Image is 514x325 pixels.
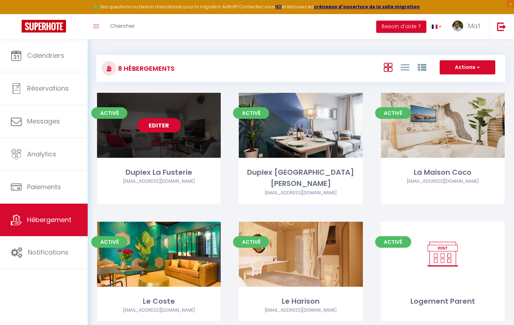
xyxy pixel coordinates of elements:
[6,3,27,25] button: Ouvrir le widget de chat LiveChat
[22,20,66,32] img: Super Booking
[27,117,60,126] span: Messages
[401,61,409,73] a: Vue en Liste
[28,248,69,257] span: Notifications
[27,215,71,224] span: Hébergement
[97,167,221,178] div: Duplex La Fusterie
[105,14,140,39] a: Chercher
[239,296,363,307] div: Le Harison
[97,307,221,314] div: Airbnb
[497,22,506,31] img: logout
[375,107,411,119] span: Activé
[239,167,363,190] div: Duplex [GEOGRAPHIC_DATA][PERSON_NAME]
[137,118,181,133] a: Editer
[447,14,489,39] a: ... Mat
[239,190,363,196] div: Airbnb
[314,4,420,10] a: créneaux d'ouverture de la salle migration
[116,60,175,77] h3: 8 Hébergements
[440,60,495,75] button: Actions
[97,296,221,307] div: Le Coste
[376,21,426,33] button: Besoin d'aide ?
[233,236,269,248] span: Activé
[27,51,64,60] span: Calendriers
[468,21,480,30] span: Mat
[418,61,426,73] a: Vue par Groupe
[381,178,505,185] div: Airbnb
[91,107,127,119] span: Activé
[381,296,505,307] div: Logement Parent
[110,22,135,30] span: Chercher
[452,21,463,31] img: ...
[27,84,69,93] span: Réservations
[97,178,221,185] div: Airbnb
[275,4,282,10] a: ICI
[384,61,392,73] a: Vue en Box
[91,236,127,248] span: Activé
[239,307,363,314] div: Airbnb
[381,167,505,178] div: La Maison Coco
[233,107,269,119] span: Activé
[27,182,61,191] span: Paiements
[375,236,411,248] span: Activé
[27,149,56,159] span: Analytics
